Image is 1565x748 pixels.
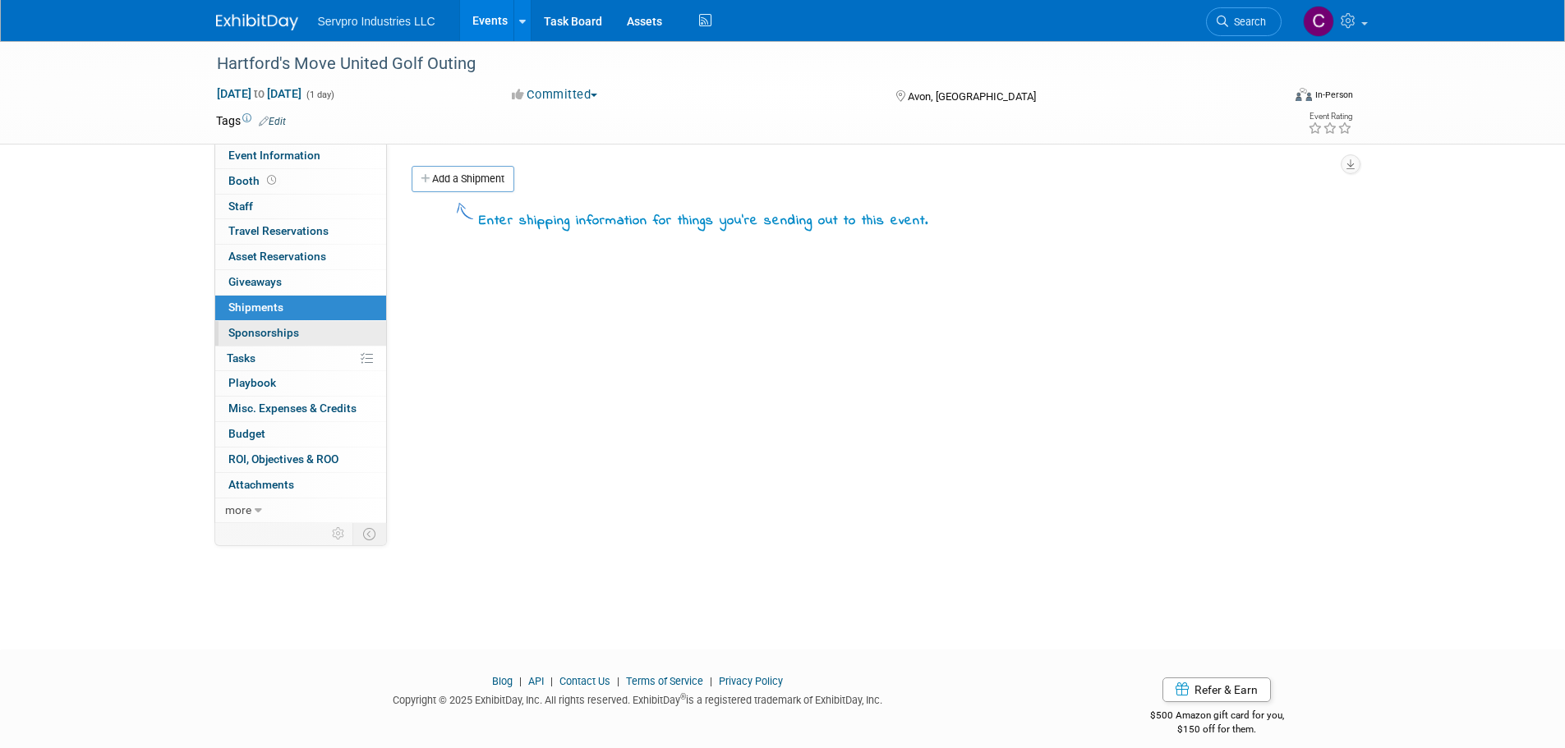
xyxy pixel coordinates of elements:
[215,321,386,346] a: Sponsorships
[1162,677,1271,702] a: Refer & Earn
[228,301,283,314] span: Shipments
[492,675,513,687] a: Blog
[1314,89,1353,101] div: In-Person
[626,675,703,687] a: Terms of Service
[216,112,286,129] td: Tags
[215,346,386,371] a: Tasks
[211,49,1257,79] div: Hartford's Move United Golf Outing
[228,250,326,263] span: Asset Reservations
[215,245,386,269] a: Asset Reservations
[228,402,357,415] span: Misc. Expenses & Credits
[228,224,329,237] span: Travel Reservations
[528,675,544,687] a: API
[613,675,624,687] span: |
[325,523,353,544] td: Personalize Event Tab Strip
[719,675,783,687] a: Privacy Policy
[216,14,298,30] img: ExhibitDay
[215,219,386,244] a: Travel Reservations
[215,473,386,498] a: Attachments
[215,195,386,219] a: Staff
[228,200,253,213] span: Staff
[228,376,276,389] span: Playbook
[215,498,386,523] a: more
[515,675,526,687] span: |
[1084,723,1350,737] div: $150 off for them.
[1303,6,1334,37] img: Chris Chassagneux
[506,86,604,103] button: Committed
[215,270,386,295] a: Giveaways
[1185,85,1354,110] div: Event Format
[1296,88,1312,101] img: Format-Inperson.png
[706,675,716,687] span: |
[251,87,267,100] span: to
[228,452,338,466] span: ROI, Objectives & ROO
[215,422,386,447] a: Budget
[228,427,265,440] span: Budget
[228,478,294,491] span: Attachments
[228,149,320,162] span: Event Information
[264,174,279,186] span: Booth not reserved yet
[225,503,251,516] span: more
[1084,698,1350,736] div: $500 Amazon gift card for you,
[259,116,286,127] a: Edit
[680,692,686,701] sup: ®
[216,689,1061,708] div: Copyright © 2025 ExhibitDay, Inc. All rights reserved. ExhibitDay is a registered trademark of Ex...
[215,169,386,194] a: Booth
[228,326,299,339] span: Sponsorships
[215,371,386,396] a: Playbook
[1228,16,1266,28] span: Search
[412,166,514,192] a: Add a Shipment
[215,447,386,472] a: ROI, Objectives & ROO
[908,90,1036,103] span: Avon, [GEOGRAPHIC_DATA]
[1308,112,1352,121] div: Event Rating
[228,275,282,288] span: Giveaways
[559,675,610,687] a: Contact Us
[227,351,255,365] span: Tasks
[215,397,386,421] a: Misc. Expenses & Credits
[546,675,557,687] span: |
[352,523,386,544] td: Toggle Event Tabs
[215,296,386,320] a: Shipments
[216,86,302,101] span: [DATE] [DATE]
[215,144,386,168] a: Event Information
[305,89,334,100] span: (1 day)
[318,15,435,28] span: Servpro Industries LLC
[228,174,279,187] span: Booth
[479,212,928,232] div: Enter shipping information for things you're sending out to this event.
[1206,7,1282,36] a: Search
